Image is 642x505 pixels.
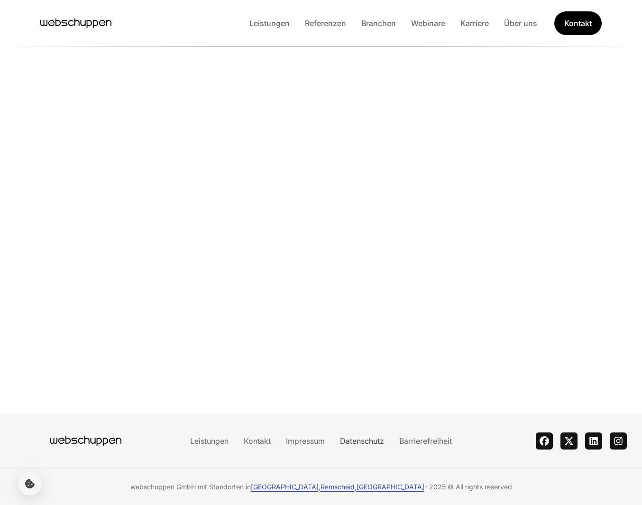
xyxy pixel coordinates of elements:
[453,18,496,28] a: Karriere
[429,482,512,492] span: 2025 © All rights reserved
[404,18,453,28] a: Webinare
[321,483,355,491] a: Remscheid
[242,18,297,28] a: Leistungen
[251,483,319,491] a: [GEOGRAPHIC_DATA]
[610,432,627,450] a: instagram
[40,16,111,30] a: Hauptseite besuchen
[18,472,42,496] button: Cookie-Einstellungen öffnen
[554,11,602,35] a: Get Started
[496,18,545,28] a: Über uns
[357,483,424,491] a: [GEOGRAPHIC_DATA]
[354,18,404,28] a: Branchen
[130,482,427,492] span: webschuppen GmbH mit Standorten in , , -
[297,18,354,28] a: Referenzen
